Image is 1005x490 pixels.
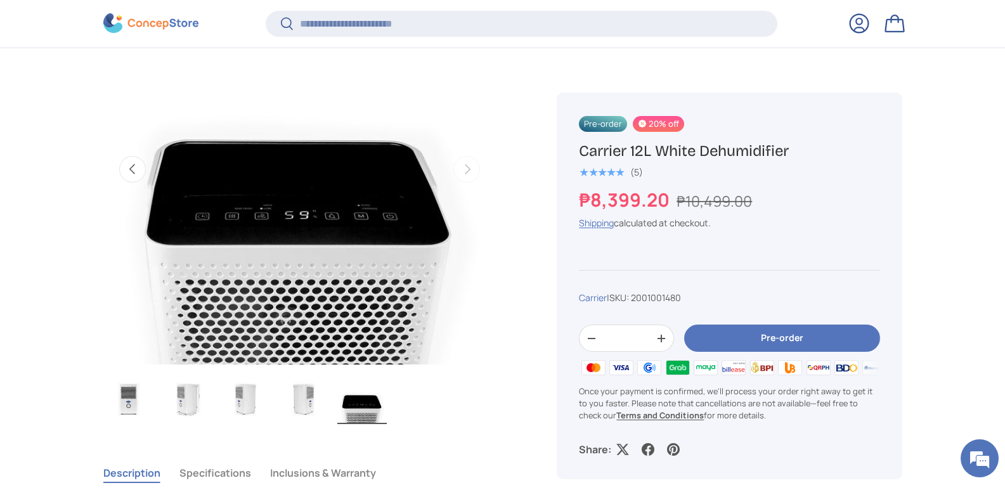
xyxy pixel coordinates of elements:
[337,373,387,424] img: carrier-dehumidifier-12-liter-top-with-buttons-view-concepstore
[579,167,624,178] div: 5.0 out of 5.0 stars
[221,373,270,424] img: carrier-dehumidifier-12-liter-left-side-view-concepstore
[579,116,627,132] span: Pre-order
[633,116,684,132] span: 20% off
[677,191,752,211] s: ₱10,499.00
[6,346,242,390] textarea: Type your message and hit 'Enter'
[104,373,153,424] img: carrier-dehumidifier-12-liter-full-view-concepstore
[616,409,704,421] a: Terms and Conditions
[579,166,624,179] span: ★★★★★
[579,442,611,457] p: Share:
[74,160,175,288] span: We're online!
[833,358,860,377] img: bdo
[579,385,879,422] p: Once your payment is confirmed, we'll process your order right away to get it to you faster. Plea...
[579,141,879,161] h1: Carrier 12L White Dehumidifier
[748,358,776,377] img: bpi
[66,71,213,87] div: Chat with us now
[631,292,681,304] span: 2001001480
[579,358,607,377] img: master
[270,458,376,487] button: Inclusions & Warranty
[609,292,629,304] span: SKU:
[635,358,663,377] img: gcash
[607,358,635,377] img: visa
[579,217,614,229] a: Shipping
[692,358,720,377] img: maya
[279,373,328,424] img: carrier-dehumidifier-12-liter-right-side-view-concepstore
[579,292,607,304] a: Carrier
[684,325,879,352] button: Pre-order
[579,216,879,229] div: calculated at checkout.
[720,358,748,377] img: billease
[579,187,673,212] strong: ₱8,399.20
[630,167,643,177] div: (5)
[179,458,251,487] button: Specifications
[663,358,691,377] img: grabpay
[860,358,888,377] img: metrobank
[162,373,212,424] img: carrier-dehumidifier-12-liter-left-side-with-dimensions-view-concepstore
[804,358,832,377] img: qrph
[607,292,681,304] span: |
[579,164,643,178] a: 5.0 out of 5.0 stars (5)
[103,458,160,487] button: Description
[103,14,198,34] img: ConcepStore
[776,358,804,377] img: ubp
[208,6,238,37] div: Minimize live chat window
